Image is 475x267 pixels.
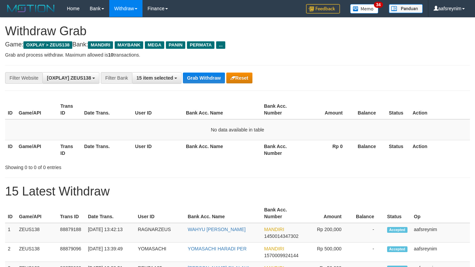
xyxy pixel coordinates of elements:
[216,41,225,49] span: ...
[42,72,99,84] button: [OXPLAY] ZEUS138
[387,227,407,233] span: Accepted
[264,227,284,232] span: MANDIRI
[389,4,423,13] img: panduan.png
[386,100,410,119] th: Status
[58,100,81,119] th: Trans ID
[16,100,58,119] th: Game/API
[261,140,303,159] th: Bank Acc. Number
[352,204,384,223] th: Balance
[5,204,16,223] th: ID
[353,140,386,159] th: Balance
[57,243,85,262] td: 88879096
[183,73,225,83] button: Grab Withdraw
[47,75,91,81] span: [OXPLAY] ZEUS138
[135,223,185,243] td: RAGNARZEUS
[85,243,135,262] td: [DATE] 13:39:49
[353,100,386,119] th: Balance
[261,204,303,223] th: Bank Acc. Number
[352,243,384,262] td: -
[183,140,261,159] th: Bank Acc. Name
[132,140,183,159] th: User ID
[264,246,284,251] span: MANDIRI
[261,100,303,119] th: Bank Acc. Number
[411,204,470,223] th: Op
[57,223,85,243] td: 88879188
[303,243,352,262] td: Rp 500,000
[306,4,340,14] img: Feedback.jpg
[58,140,81,159] th: Trans ID
[5,24,470,38] h1: Withdraw Grab
[188,227,246,232] a: WAHYU [PERSON_NAME]
[145,41,164,49] span: MEGA
[303,140,353,159] th: Rp 0
[5,223,16,243] td: 1
[5,100,16,119] th: ID
[166,41,185,49] span: PANIN
[387,246,407,252] span: Accepted
[132,100,183,119] th: User ID
[410,140,470,159] th: Action
[16,204,57,223] th: Game/API
[303,204,352,223] th: Amount
[410,100,470,119] th: Action
[5,185,470,198] h1: 15 Latest Withdraw
[23,41,72,49] span: OXPLAY > ZEUS138
[303,100,353,119] th: Amount
[5,161,193,171] div: Showing 0 to 0 of 0 entries
[81,100,132,119] th: Date Trans.
[264,253,298,258] span: Copy 1570009924144 to clipboard
[136,75,173,81] span: 15 item selected
[350,4,379,14] img: Button%20Memo.svg
[185,204,261,223] th: Bank Acc. Name
[85,223,135,243] td: [DATE] 13:42:13
[88,41,113,49] span: MANDIRI
[16,243,57,262] td: ZEUS138
[411,223,470,243] td: aafsreynim
[5,243,16,262] td: 2
[115,41,143,49] span: MAYBANK
[188,246,246,251] a: YOMASACHI HARADI PER
[135,243,185,262] td: YOMASACHI
[5,52,470,58] p: Grab and process withdraw. Maximum allowed is transactions.
[303,223,352,243] td: Rp 200,000
[5,119,470,140] td: No data available in table
[5,41,470,48] h4: Game: Bank:
[384,204,411,223] th: Status
[5,72,42,84] div: Filter Website
[183,100,261,119] th: Bank Acc. Name
[132,72,182,84] button: 15 item selected
[135,204,185,223] th: User ID
[374,2,383,8] span: 34
[108,52,113,58] strong: 10
[5,140,16,159] th: ID
[226,73,252,83] button: Reset
[352,223,384,243] td: -
[411,243,470,262] td: aafsreynim
[264,233,298,239] span: Copy 1450014347302 to clipboard
[81,140,132,159] th: Date Trans.
[57,204,85,223] th: Trans ID
[386,140,410,159] th: Status
[101,72,132,84] div: Filter Bank
[187,41,214,49] span: PERMATA
[85,204,135,223] th: Date Trans.
[16,223,57,243] td: ZEUS138
[16,140,58,159] th: Game/API
[5,3,57,14] img: MOTION_logo.png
